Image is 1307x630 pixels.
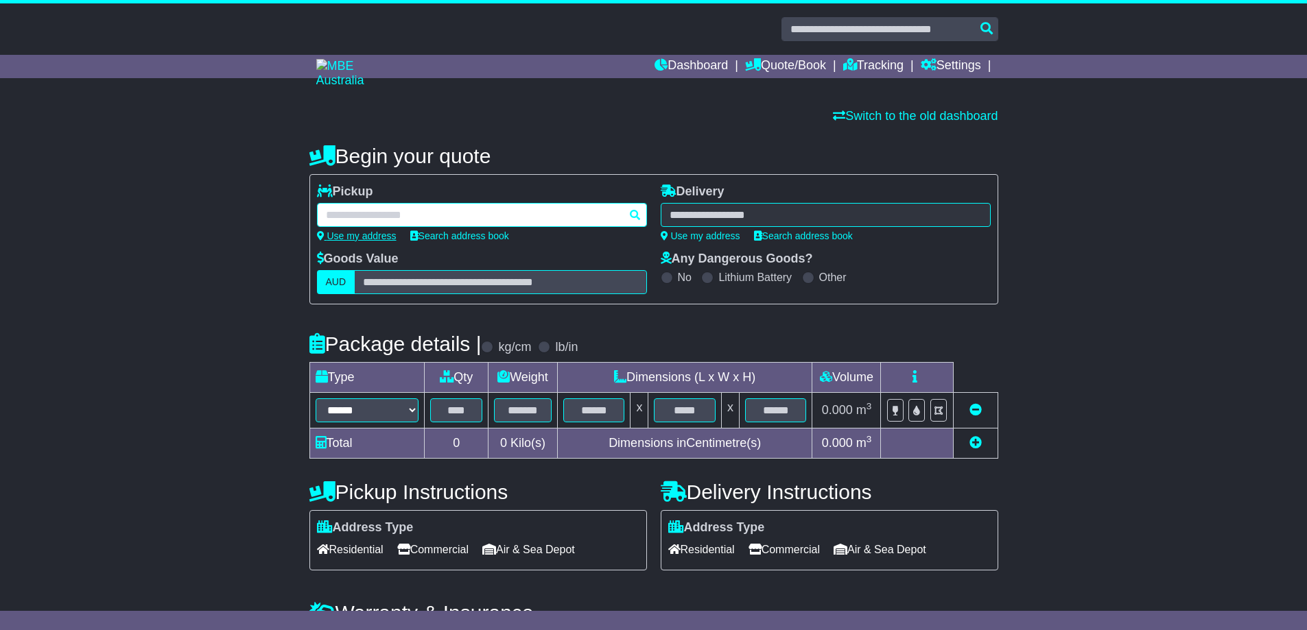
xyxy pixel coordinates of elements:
[309,145,998,167] h4: Begin your quote
[668,520,765,535] label: Address Type
[317,184,373,199] label: Pickup
[557,363,812,393] td: Dimensions (L x W x H)
[309,332,482,355] h4: Package details |
[921,55,981,78] a: Settings
[867,434,872,444] sup: 3
[500,436,507,450] span: 0
[309,428,425,459] td: Total
[631,393,648,428] td: x
[833,109,998,123] a: Switch to the old dashboard
[557,428,812,459] td: Dimensions in Centimetre(s)
[655,55,728,78] a: Dashboard
[819,271,847,284] label: Other
[397,539,469,560] span: Commercial
[678,271,692,284] label: No
[856,436,872,450] span: m
[425,363,488,393] td: Qty
[317,520,414,535] label: Address Type
[661,252,813,267] label: Any Dangerous Goods?
[754,230,853,241] a: Search address book
[822,436,853,450] span: 0.000
[812,363,881,393] td: Volume
[834,539,926,560] span: Air & Sea Depot
[969,436,982,450] a: Add new item
[488,363,558,393] td: Weight
[317,539,384,560] span: Residential
[482,539,575,560] span: Air & Sea Depot
[867,401,872,411] sup: 3
[749,539,820,560] span: Commercial
[309,601,998,624] h4: Warranty & Insurance
[661,184,725,199] label: Delivery
[425,428,488,459] td: 0
[969,403,982,417] a: Remove this item
[410,230,509,241] a: Search address book
[309,363,425,393] td: Type
[843,55,904,78] a: Tracking
[317,270,355,294] label: AUD
[309,481,647,503] h4: Pickup Instructions
[718,271,792,284] label: Lithium Battery
[317,203,647,227] typeahead: Please provide city
[498,340,531,355] label: kg/cm
[661,481,998,503] h4: Delivery Instructions
[555,340,578,355] label: lb/in
[488,428,558,459] td: Kilo(s)
[721,393,739,428] td: x
[856,403,872,417] span: m
[745,55,826,78] a: Quote/Book
[661,230,740,241] a: Use my address
[822,403,853,417] span: 0.000
[668,539,735,560] span: Residential
[317,230,397,241] a: Use my address
[317,252,399,267] label: Goods Value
